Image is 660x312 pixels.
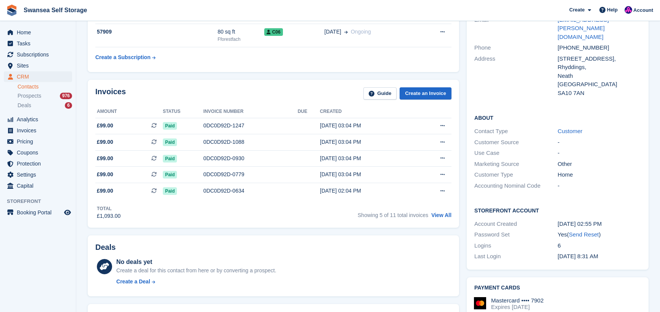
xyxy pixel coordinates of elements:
[298,106,320,118] th: Due
[474,149,558,158] div: Use Case
[163,187,177,195] span: Paid
[558,89,641,98] div: SA10 7AN
[97,170,113,179] span: £99.00
[17,158,63,169] span: Protection
[163,138,177,146] span: Paid
[95,243,116,252] h2: Deals
[558,72,641,80] div: Neath
[558,220,641,228] div: [DATE] 02:55 PM
[324,28,341,36] span: [DATE]
[474,55,558,98] div: Address
[6,5,18,16] img: stora-icon-8386f47178a22dfd0bd8f6a31ec36ba5ce8667c1dd55bd0f319d3a0aa187defe.svg
[320,154,414,162] div: [DATE] 03:04 PM
[4,125,72,136] a: menu
[4,158,72,169] a: menu
[95,28,218,36] div: 57909
[163,155,177,162] span: Paid
[116,278,276,286] a: Create a Deal
[474,220,558,228] div: Account Created
[558,160,641,169] div: Other
[203,154,297,162] div: 0DC0D92D-0930
[18,102,31,109] span: Deals
[17,136,63,147] span: Pricing
[218,28,264,36] div: 80 sq ft
[474,138,558,147] div: Customer Source
[97,122,113,130] span: £99.00
[474,285,641,291] h2: Payment cards
[203,187,297,195] div: 0DC0D92D-0634
[203,138,297,146] div: 0DC0D92D-1088
[558,55,641,63] div: [STREET_ADDRESS],
[400,87,451,100] a: Create an Invoice
[491,304,544,310] div: Expires [DATE]
[4,169,72,180] a: menu
[264,28,283,36] span: C06
[97,205,120,212] div: Total
[320,170,414,179] div: [DATE] 03:04 PM
[431,212,451,218] a: View All
[18,83,72,90] a: Contacts
[558,170,641,179] div: Home
[97,187,113,195] span: £99.00
[558,80,641,89] div: [GEOGRAPHIC_DATA]
[607,6,618,14] span: Help
[17,169,63,180] span: Settings
[558,241,641,250] div: 6
[60,93,72,99] div: 976
[4,207,72,218] a: menu
[320,138,414,146] div: [DATE] 03:04 PM
[558,253,598,259] time: 2024-10-26 07:31:34 UTC
[63,208,72,217] a: Preview store
[320,106,414,118] th: Created
[351,29,371,35] span: Ongoing
[569,6,585,14] span: Create
[558,138,641,147] div: -
[4,60,72,71] a: menu
[474,114,641,121] h2: About
[474,182,558,190] div: Accounting Nominal Code
[558,63,641,72] div: Rhyddings,
[18,92,41,100] span: Prospects
[218,36,264,43] div: Fforestfach
[17,147,63,158] span: Coupons
[558,128,583,134] a: Customer
[95,106,163,118] th: Amount
[7,198,76,205] span: Storefront
[97,212,120,220] div: £1,093.00
[95,50,156,64] a: Create a Subscription
[4,27,72,38] a: menu
[116,278,150,286] div: Create a Deal
[363,87,397,100] a: Guide
[17,27,63,38] span: Home
[163,106,203,118] th: Status
[474,297,486,309] img: Mastercard Logo
[17,71,63,82] span: CRM
[4,71,72,82] a: menu
[474,241,558,250] div: Logins
[116,267,276,275] div: Create a deal for this contact from here or by converting a prospect.
[320,122,414,130] div: [DATE] 03:04 PM
[558,230,641,239] div: Yes
[17,60,63,71] span: Sites
[474,160,558,169] div: Marketing Source
[65,102,72,109] div: 6
[95,53,151,61] div: Create a Subscription
[474,206,641,214] h2: Storefront Account
[4,38,72,49] a: menu
[491,297,544,304] div: Mastercard •••• 7902
[17,49,63,60] span: Subscriptions
[4,136,72,147] a: menu
[569,231,599,238] a: Send Reset
[97,154,113,162] span: £99.00
[116,257,276,267] div: No deals yet
[4,114,72,125] a: menu
[320,187,414,195] div: [DATE] 02:04 PM
[17,38,63,49] span: Tasks
[17,114,63,125] span: Analytics
[163,122,177,130] span: Paid
[95,87,126,100] h2: Invoices
[97,138,113,146] span: £99.00
[474,230,558,239] div: Password Set
[17,207,63,218] span: Booking Portal
[203,122,297,130] div: 0DC0D92D-1247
